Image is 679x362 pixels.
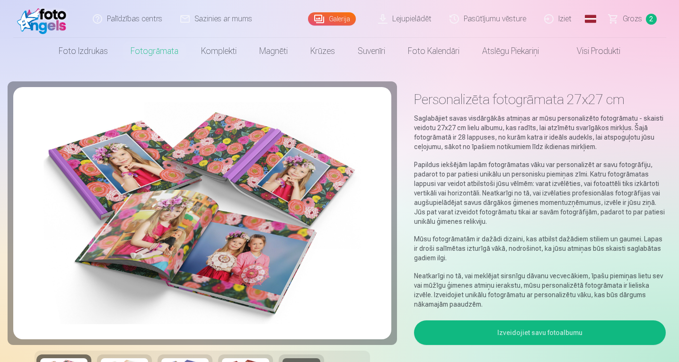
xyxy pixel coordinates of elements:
a: Foto kalendāri [397,38,471,64]
a: Krūzes [299,38,346,64]
p: Mūsu fotogrāmatām ir dažādi dizaini, kas atbilst dažādiem stiliem un gaumei. Lapas ir droši salīm... [414,234,666,263]
a: Atslēgu piekariņi [471,38,550,64]
a: Komplekti [190,38,248,64]
a: Fotogrāmata [119,38,190,64]
a: Magnēti [248,38,299,64]
h1: Personalizēta fotogrāmata 27x27 cm [414,91,666,108]
img: /fa1 [17,4,71,34]
span: 2 [646,14,657,25]
a: Foto izdrukas [47,38,119,64]
p: Saglabājiet savas visdārgākās atmiņas ar mūsu personalizēto fotogrāmatu - skaisti veidotu 27x27 c... [414,114,666,151]
a: Visi produkti [550,38,632,64]
p: Neatkarīgi no tā, vai meklējat sirsnīgu dāvanu vecvecākiem, īpašu piemiņas lietu sev vai mūžīgu ģ... [414,271,666,309]
span: Grozs [623,13,642,25]
p: Papildus iekšējām lapām fotogrāmatas vāku var personalizēt ar savu fotogrāfiju, padarot to par pa... [414,160,666,226]
a: Suvenīri [346,38,397,64]
button: Izveidojiet savu fotoalbumu [414,320,666,345]
a: Galerija [308,12,356,26]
